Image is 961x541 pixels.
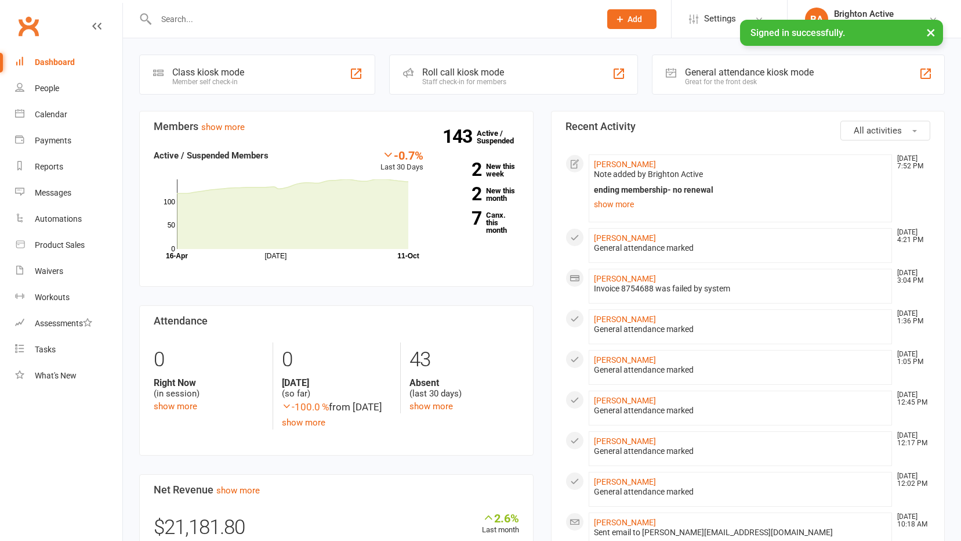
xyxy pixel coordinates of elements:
[35,345,56,354] div: Tasks
[154,150,269,161] strong: Active / Suspended Members
[594,437,656,446] a: [PERSON_NAME]
[594,477,656,486] a: [PERSON_NAME]
[891,155,930,170] time: [DATE] 7:52 PM
[35,188,71,197] div: Messages
[891,473,930,488] time: [DATE] 12:02 PM
[594,446,887,456] div: General attendance marked
[805,8,828,31] div: BA
[15,206,122,232] a: Automations
[172,67,244,78] div: Class kiosk mode
[409,377,519,399] div: (last 30 days)
[443,128,477,145] strong: 143
[15,180,122,206] a: Messages
[482,511,519,536] div: Last month
[891,229,930,244] time: [DATE] 4:21 PM
[854,125,902,136] span: All activities
[201,122,245,132] a: show more
[422,67,506,78] div: Roll call kiosk mode
[35,57,75,67] div: Dashboard
[154,315,519,327] h3: Attendance
[685,67,814,78] div: General attendance kiosk mode
[409,342,519,377] div: 43
[380,149,423,174] div: Last 30 Days
[891,513,930,528] time: [DATE] 10:18 AM
[482,511,519,524] div: 2.6%
[15,363,122,389] a: What's New
[35,136,71,145] div: Payments
[153,11,592,27] input: Search...
[840,121,930,140] button: All activities
[594,487,887,497] div: General attendance marked
[594,315,656,324] a: [PERSON_NAME]
[594,406,887,416] div: General attendance marked
[409,377,519,388] strong: Absent
[154,401,197,412] a: show more
[920,20,941,45] button: ×
[594,233,656,243] a: [PERSON_NAME]
[154,121,519,132] h3: Members
[594,355,656,365] a: [PERSON_NAME]
[154,377,264,399] div: (in session)
[154,377,264,388] strong: Right Now
[35,110,67,119] div: Calendar
[282,377,391,388] strong: [DATE]
[380,149,423,161] div: -0.7%
[891,391,930,406] time: [DATE] 12:45 PM
[15,49,122,75] a: Dashboard
[282,377,391,399] div: (so far)
[594,169,887,179] div: Note added by Brighton Active
[441,211,519,234] a: 7Canx. this month
[750,27,845,38] span: Signed in successfully.
[594,243,887,253] div: General attendance marked
[594,185,887,195] div: ending membership- no renewal
[15,232,122,258] a: Product Sales
[594,160,656,169] a: [PERSON_NAME]
[35,84,59,93] div: People
[607,9,657,29] button: Add
[594,274,656,283] a: [PERSON_NAME]
[15,258,122,284] a: Waivers
[35,240,85,250] div: Product Sales
[15,75,122,102] a: People
[441,185,481,203] strong: 2
[594,284,887,294] div: Invoice 8754688 was failed by system
[594,396,656,405] a: [PERSON_NAME]
[15,337,122,363] a: Tasks
[834,9,894,19] div: Brighton Active
[15,311,122,337] a: Assessments
[441,161,481,178] strong: 2
[422,78,506,86] div: Staff check-in for members
[15,284,122,311] a: Workouts
[35,319,92,328] div: Assessments
[216,485,260,496] a: show more
[282,417,325,428] a: show more
[685,78,814,86] div: Great for the front desk
[594,528,833,537] span: Sent email to [PERSON_NAME][EMAIL_ADDRESS][DOMAIN_NAME]
[834,19,894,30] div: Brighton Active
[35,371,77,380] div: What's New
[154,342,264,377] div: 0
[15,128,122,154] a: Payments
[35,266,63,276] div: Waivers
[15,154,122,180] a: Reports
[35,162,63,171] div: Reports
[441,163,519,178] a: 2New this week
[15,102,122,128] a: Calendar
[891,351,930,366] time: [DATE] 1:05 PM
[441,187,519,202] a: 2New this month
[35,214,82,223] div: Automations
[594,324,887,334] div: General attendance marked
[565,121,931,132] h3: Recent Activity
[891,310,930,325] time: [DATE] 1:36 PM
[409,401,453,412] a: show more
[594,518,656,527] a: [PERSON_NAME]
[154,484,519,496] h3: Net Revenue
[441,210,481,227] strong: 7
[477,121,528,153] a: 143Active / Suspended
[282,399,391,415] div: from [DATE]
[628,15,642,24] span: Add
[594,196,887,212] a: show more
[704,6,736,32] span: Settings
[35,293,70,302] div: Workouts
[891,269,930,284] time: [DATE] 3:04 PM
